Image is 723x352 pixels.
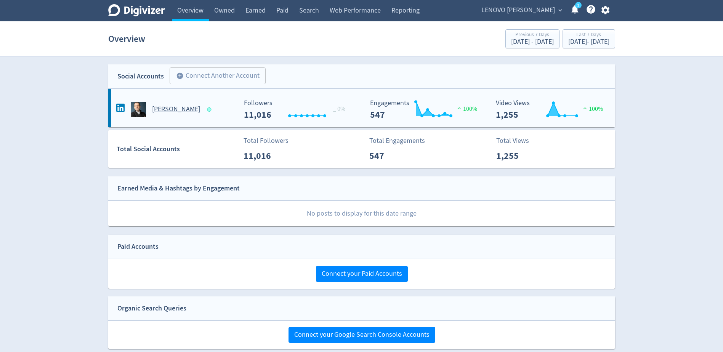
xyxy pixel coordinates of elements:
[581,105,589,111] img: positive-performance.svg
[117,303,186,314] div: Organic Search Queries
[322,270,402,277] span: Connect your Paid Accounts
[108,89,615,127] a: Luca Rossi undefined[PERSON_NAME] Followers --- _ 0% Followers 11,016 Engagements 547 Engagements...
[505,29,559,48] button: Previous 7 Days[DATE] - [DATE]
[511,32,554,38] div: Previous 7 Days
[294,331,430,338] span: Connect your Google Search Console Accounts
[131,102,146,117] img: Luca Rossi undefined
[557,7,564,14] span: expand_more
[244,149,287,163] p: 11,016
[333,105,345,113] span: _ 0%
[481,4,555,16] span: LENOVO [PERSON_NAME]
[563,29,615,48] button: Last 7 Days[DATE]- [DATE]
[316,269,408,278] a: Connect your Paid Accounts
[244,136,289,146] p: Total Followers
[496,136,540,146] p: Total Views
[108,27,145,51] h1: Overview
[369,136,425,146] p: Total Engagements
[369,149,413,163] p: 547
[117,144,238,155] div: Total Social Accounts
[207,107,213,112] span: Data last synced: 3 Oct 2025, 5:44pm (AEST)
[496,149,540,163] p: 1,255
[117,241,159,252] div: Paid Accounts
[492,99,606,120] svg: Video Views 1,255
[164,69,266,84] a: Connect Another Account
[316,266,408,282] button: Connect your Paid Accounts
[575,2,582,8] a: 5
[568,38,609,45] div: [DATE] - [DATE]
[577,3,579,8] text: 5
[581,105,603,113] span: 100%
[479,4,564,16] button: LENOVO [PERSON_NAME]
[176,72,184,80] span: add_circle
[455,105,463,111] img: positive-performance.svg
[289,327,435,343] button: Connect your Google Search Console Accounts
[109,201,615,226] p: No posts to display for this date range
[455,105,477,113] span: 100%
[366,99,481,120] svg: Engagements 547
[117,71,164,82] div: Social Accounts
[170,67,266,84] button: Connect Another Account
[289,330,435,339] a: Connect your Google Search Console Accounts
[568,32,609,38] div: Last 7 Days
[117,183,240,194] div: Earned Media & Hashtags by Engagement
[240,99,354,120] svg: Followers ---
[152,105,200,114] h5: [PERSON_NAME]
[511,38,554,45] div: [DATE] - [DATE]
